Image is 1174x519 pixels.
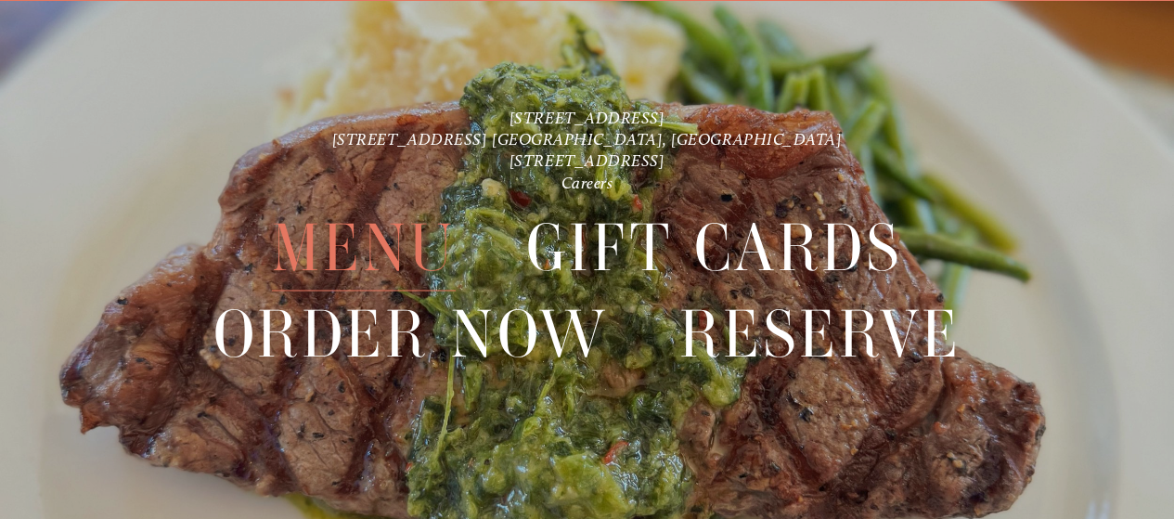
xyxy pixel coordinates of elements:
a: [STREET_ADDRESS] [510,151,665,171]
span: Gift Cards [526,205,903,291]
a: Menu [272,205,456,290]
span: Order Now [213,292,609,377]
a: [STREET_ADDRESS] [510,108,665,127]
a: Order Now [213,292,609,376]
a: [STREET_ADDRESS] [GEOGRAPHIC_DATA], [GEOGRAPHIC_DATA] [332,129,843,149]
a: Careers [561,173,613,192]
span: Reserve [679,292,961,377]
a: Reserve [679,292,961,376]
a: Gift Cards [526,205,903,290]
span: Menu [272,205,456,291]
